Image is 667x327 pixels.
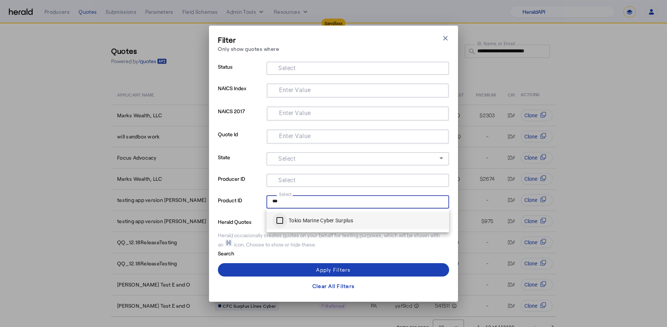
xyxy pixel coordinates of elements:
mat-chip-grid: Selection [272,63,443,72]
mat-chip-grid: Selection [272,197,443,206]
button: Clear All Filters [218,279,449,293]
p: NAICS Index [218,83,263,106]
mat-label: Enter Value [279,86,311,93]
p: Search [218,248,276,257]
mat-label: Select [278,64,295,71]
div: Herald occasionally creates quotes on your behalf for testing purposes, which will be shown with ... [218,232,449,248]
mat-chip-grid: Selection [273,131,442,140]
label: Tokio Marine Cyber Surplus [287,217,354,224]
p: Product ID [218,195,263,217]
mat-chip-grid: Selection [273,108,442,117]
p: Status [218,62,263,83]
mat-label: Select [278,155,295,162]
div: Clear All Filters [312,282,355,290]
mat-label: Select [278,176,295,183]
mat-label: Select [279,192,292,197]
p: State [218,152,263,174]
mat-label: Enter Value [279,109,311,116]
p: Producer ID [218,174,263,195]
button: Apply Filters [218,263,449,277]
p: NAICS 2017 [218,106,263,129]
p: Herald Quotes [218,217,276,226]
mat-chip-grid: Selection [272,175,443,184]
div: Apply Filters [316,266,351,274]
mat-label: Enter Value [279,132,311,139]
p: Only show quotes where [218,45,279,53]
mat-chip-grid: Selection [273,85,442,94]
h3: Filter [218,35,279,45]
p: Quote Id [218,129,263,152]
